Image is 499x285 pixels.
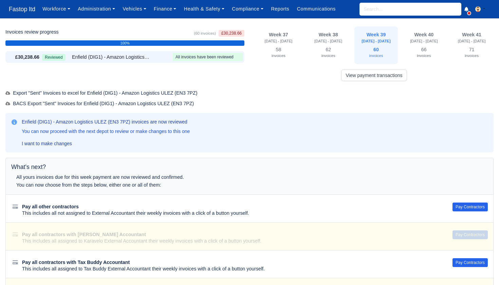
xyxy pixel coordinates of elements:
[358,32,394,38] div: Week 39
[454,32,489,38] div: Week 41
[465,252,499,285] iframe: Chat Widget
[74,2,119,16] a: Administration
[272,54,285,58] small: invoices
[458,39,486,43] small: [DATE] - [DATE]
[16,173,364,181] div: All yours invoices due for this week payment are now reviewed and confirmed.
[341,70,407,81] a: View payment transactions
[454,45,489,60] div: 71
[22,266,436,272] div: This includes all assigned to Tax Buddy External Accountant their weekly invoices with a click of...
[314,39,342,43] small: [DATE] - [DATE]
[452,258,488,267] button: Pay Contractors
[359,3,461,16] input: Search...
[259,45,298,60] div: 58
[406,32,442,38] div: Week 40
[369,54,383,58] small: invoices
[194,31,216,35] small: (60 invoices)
[321,54,335,58] small: invoices
[22,118,190,125] h3: Enfield (DIG1) - Amazon Logistics ULEZ (EN3 7PZ) invoices are now reviewed
[119,2,150,16] a: Vehicles
[11,164,488,171] h5: What's next?
[22,128,190,135] p: You can now proceed with the next depot to review or make changes to this one
[5,101,194,106] span: BACS Export "Sent" Invoices for Enfield (DIG1) - Amazon Logistics ULEZ (EN3 7PZ)
[5,3,39,16] a: Fastop ltd
[19,138,75,149] a: I want to make changes
[22,259,436,266] div: Pay all contractors with Tax Buddy Accountant
[72,53,150,61] span: Enfield (DIG1) - Amazon Logistics ULEZ (EN3 7PZ)
[293,2,339,16] a: Communications
[358,45,394,60] div: 60
[150,2,180,16] a: Finance
[22,204,436,210] div: Pay all other contractors
[265,39,293,43] small: [DATE] - [DATE]
[362,39,391,43] small: [DATE] - [DATE]
[42,54,66,61] span: Reviewed
[5,90,198,96] span: Export "Sent" Invoices to excel for Enfield (DIG1) - Amazon Logistics ULEZ (EN3 7PZ)
[39,2,74,16] a: Workforce
[5,29,59,35] h6: Invoices review progress
[452,203,488,211] button: Pay Contractors
[417,54,431,58] small: invoices
[311,32,346,38] div: Week 38
[5,40,244,46] div: 100%
[259,32,298,38] div: Week 37
[311,45,346,60] div: 62
[465,54,479,58] small: invoices
[406,45,442,60] div: 66
[5,2,39,16] span: Fastop ltd
[267,2,293,16] a: Reports
[7,53,39,61] div: £30,238.66
[22,210,436,217] div: This includes all not assigned to External Accountant their weekly invoices with a click of a but...
[175,55,234,59] span: All invoices have been reviewed
[410,39,438,43] small: [DATE] - [DATE]
[228,2,267,16] a: Compliance
[180,2,228,16] a: Health & Safety
[16,181,364,189] div: You can now choose from the steps below, either one or all of them:
[219,30,244,37] span: £30,238.66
